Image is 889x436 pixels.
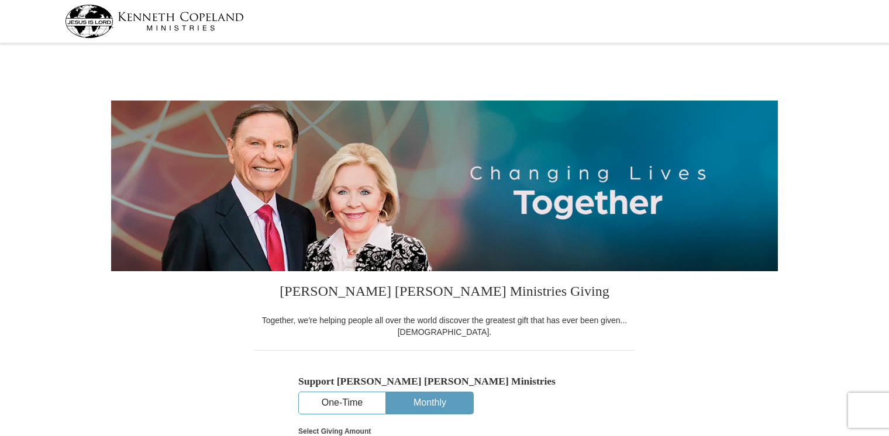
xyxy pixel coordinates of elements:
h3: [PERSON_NAME] [PERSON_NAME] Ministries Giving [254,271,635,314]
strong: Select Giving Amount [298,427,371,435]
h5: Support [PERSON_NAME] [PERSON_NAME] Ministries [298,375,591,387]
div: Together, we're helping people all over the world discover the greatest gift that has ever been g... [254,314,635,338]
button: Monthly [387,392,473,414]
img: kcm-header-logo.svg [65,5,244,38]
button: One-Time [299,392,385,414]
